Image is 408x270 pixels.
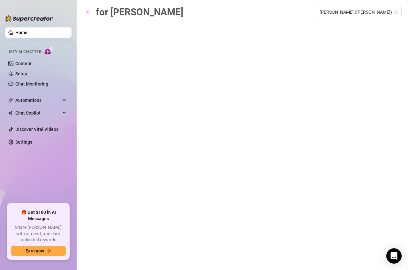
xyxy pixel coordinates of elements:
span: for [PERSON_NAME] [96,6,183,18]
span: Izzy AI Chatter [9,49,41,55]
span: arrow-left [86,10,90,14]
span: Share [PERSON_NAME] with a friend, and earn unlimited rewards [11,224,66,243]
button: Earn nowarrow-right [11,246,66,256]
span: Earn now [26,248,44,253]
span: Chat Copilot [15,108,61,118]
span: Automations [15,95,61,105]
a: Discover Viral Videos [15,127,58,132]
span: thunderbolt [8,98,13,103]
a: Home [15,30,27,35]
a: Setup [15,71,27,76]
a: Content [15,61,32,66]
span: arrow-right [47,249,51,253]
img: Chat Copilot [8,111,12,115]
span: 🎁 Get $100 in AI Messages [11,209,66,222]
img: AI Chatter [44,46,54,56]
span: team [394,10,398,14]
img: logo-BBDzfeDw.svg [5,15,53,22]
span: KATIE (katie_dubbs) [320,7,398,17]
div: Open Intercom Messenger [386,248,402,264]
a: Settings [15,139,32,145]
a: Chat Monitoring [15,81,48,86]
